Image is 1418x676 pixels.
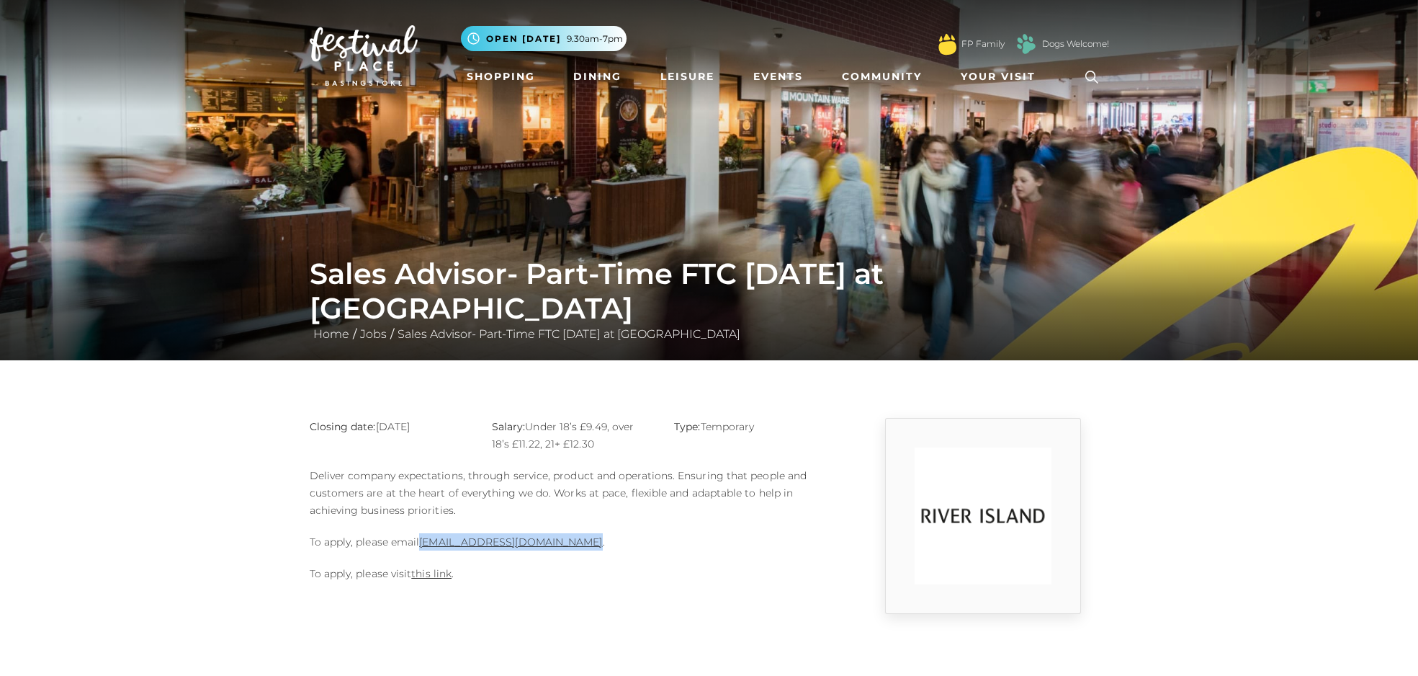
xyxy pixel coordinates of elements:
span: Your Visit [961,69,1036,84]
a: Shopping [461,63,541,90]
p: Deliver company expectations, through service, product and operations. Ensuring that people and c... [310,467,835,519]
p: Temporary [674,418,835,435]
img: 9_1554823252_w6od.png [915,448,1051,584]
strong: Closing date: [310,420,376,433]
span: 9.30am-7pm [567,32,623,45]
a: FP Family [961,37,1005,50]
img: Festival Place Logo [310,25,418,86]
strong: Type: [674,420,700,433]
div: / / [299,257,1120,343]
a: [EMAIL_ADDRESS][DOMAIN_NAME] [419,535,602,548]
span: Open [DATE] [486,32,561,45]
a: this link [411,567,452,580]
a: Home [310,327,353,341]
a: Sales Advisor- Part-Time FTC [DATE] at [GEOGRAPHIC_DATA] [394,327,744,341]
strong: Salary: [492,420,526,433]
a: Dogs Welcome! [1042,37,1109,50]
a: Dining [567,63,627,90]
a: Jobs [356,327,390,341]
p: To apply, please visit . [310,565,835,582]
p: To apply, please email . [310,533,835,551]
button: Open [DATE] 9.30am-7pm [461,26,627,51]
p: Under 18’s £9.49, over 18’s £11.22, 21+ £12.30 [492,418,652,453]
h1: Sales Advisor- Part-Time FTC [DATE] at [GEOGRAPHIC_DATA] [310,257,1109,326]
a: Your Visit [955,63,1049,90]
a: Leisure [655,63,720,90]
a: Community [836,63,928,90]
a: Events [748,63,809,90]
p: [DATE] [310,418,470,435]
